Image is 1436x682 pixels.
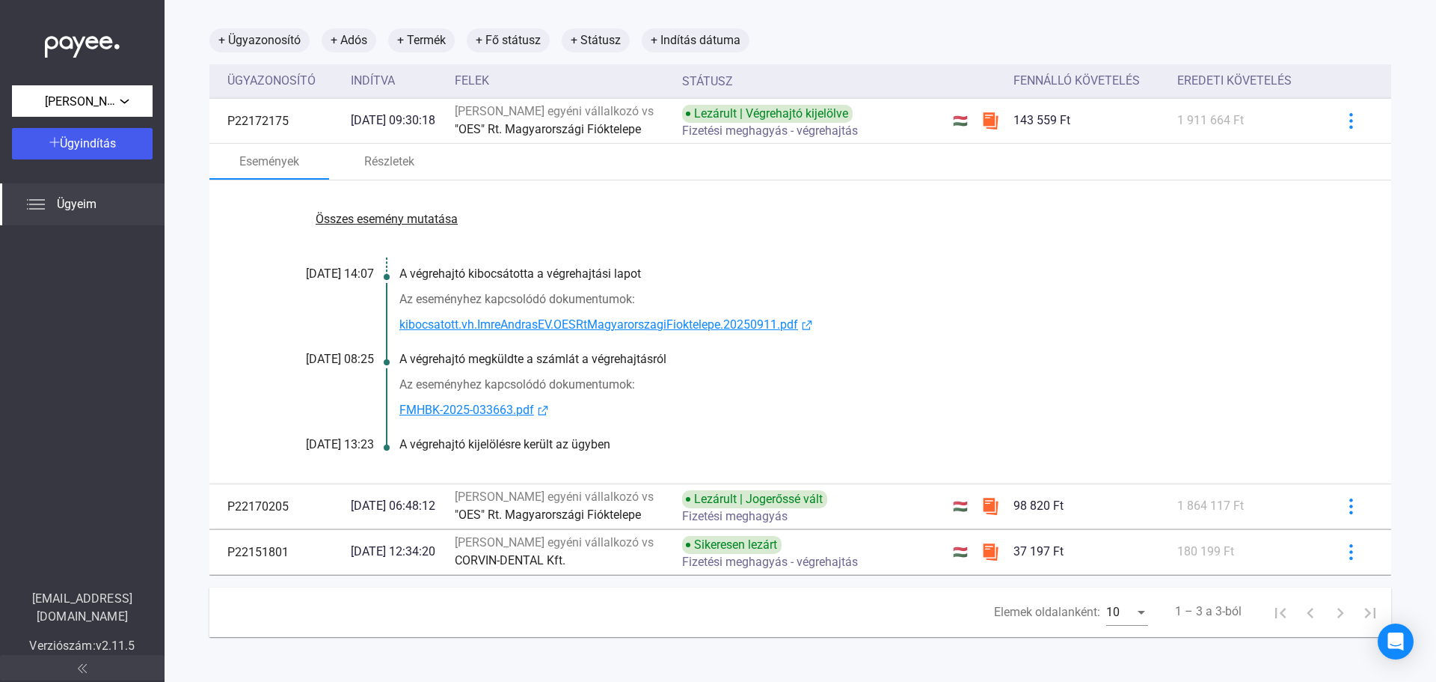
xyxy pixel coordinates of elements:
[953,114,968,128] font: 🇭🇺
[1265,597,1295,627] button: Első oldal
[29,639,95,653] font: Verziószám:
[1013,72,1165,90] div: Fennálló követelés
[682,124,858,138] font: Fizetési meghagyás - végrehajtás
[682,509,788,523] font: Fizetési meghagyás
[45,94,229,109] font: [PERSON_NAME] egyéni vállalkozó
[399,352,666,366] font: A végrehajtó megküldte a számlát a végrehajtásról
[953,499,968,514] font: 🇭🇺
[682,74,733,88] font: Státusz
[981,112,999,130] img: szamlazzhu-mini
[306,437,374,451] font: [DATE] 13:23
[27,195,45,213] img: list.svg
[1013,113,1070,127] font: 143 559 Ft
[57,197,96,211] font: Ügyeim
[651,33,740,47] font: + Indítás dátuma
[397,33,446,47] font: + Termék
[694,538,777,552] font: Sikeresen lezárt
[12,85,153,117] button: [PERSON_NAME] egyéni vállalkozó
[60,136,116,150] font: Ügyindítás
[1177,113,1244,127] font: 1 911 664 Ft
[455,553,565,567] font: CORVIN-DENTAL Kft.
[981,497,999,515] img: szamlazzhu-mini
[1325,597,1355,627] button: Következő oldal
[227,72,339,90] div: Ügyazonosító
[1335,105,1366,136] button: kékebb
[227,545,289,559] font: P22151801
[351,72,443,90] div: Indítva
[399,377,635,392] font: Az eseményhez kapcsolódó dokumentumok:
[534,405,552,416] img: külső link-kék
[45,28,120,58] img: white-payee-white-dot.svg
[571,33,621,47] font: + Státusz
[399,292,635,306] font: Az eseményhez kapcsolódó dokumentumok:
[1177,72,1316,90] div: Eredeti követelés
[1177,73,1292,88] font: Eredeti követelés
[1106,605,1120,619] font: 10
[227,73,316,88] font: Ügyazonosító
[455,122,641,136] font: "OES" Rt. Magyarországi Fióktelepe
[476,33,541,47] font: + Fő státusz
[32,591,132,624] font: [EMAIL_ADDRESS][DOMAIN_NAME]
[351,113,435,127] font: [DATE] 09:30:18
[1343,113,1359,129] img: kékebb
[1335,490,1366,522] button: kékebb
[96,639,135,653] font: v2.11.5
[1175,604,1242,618] font: 1 – 3 a 3-ból
[306,352,374,366] font: [DATE] 08:25
[981,543,999,561] img: szamlazzhu-mini
[1343,499,1359,514] img: kékebb
[994,605,1100,619] font: Elemek oldalanként:
[1177,499,1244,513] font: 1 864 117 Ft
[316,212,458,226] font: Összes esemény mutatása
[455,104,654,118] font: [PERSON_NAME] egyéni vállalkozó vs
[351,499,435,513] font: [DATE] 06:48:12
[694,492,823,506] font: Lezárult | Jogerőssé vált
[953,545,968,559] font: 🇭🇺
[399,401,1316,420] a: FMHBK-2025-033663.pdfkülső link-kék
[399,267,641,281] font: A végrehajtó kibocsátotta a végrehajtási lapot
[49,137,60,147] img: plus-white.svg
[1295,597,1325,627] button: Előző oldal
[351,73,395,88] font: Indítva
[1013,499,1064,513] font: 98 820 Ft
[1335,536,1366,567] button: kékebb
[364,154,414,168] font: Részletek
[227,499,289,514] font: P22170205
[455,73,489,88] font: Felek
[78,664,87,673] img: arrow-double-left-grey.svg
[1343,544,1359,560] img: kékebb
[399,316,1316,335] a: kibocsatott.vh.ImreAndrasEV.OESRtMagyarorszagiFioktelepe.20250911.pdfkülső link-kék
[399,403,534,417] font: FMHBK-2025-033663.pdf
[227,114,289,128] font: P22172175
[399,437,610,451] font: A végrehajtó kijelölésre került az ügyben
[455,72,670,90] div: Felek
[455,490,654,504] font: [PERSON_NAME] egyéni vállalkozó vs
[1013,544,1064,558] font: 37 197 Ft
[331,33,367,47] font: + Adós
[1378,624,1414,660] div: Intercom Messenger megnyitása
[682,555,858,569] font: Fizetési meghagyás - végrehajtás
[399,317,798,332] font: kibocsatott.vh.ImreAndrasEV.OESRtMagyarorszagiFioktelepe.20250911.pdf
[455,508,641,522] font: "OES" Rt. Magyarországi Fióktelepe
[1013,73,1140,88] font: Fennálló követelés
[218,33,301,47] font: + Ügyazonosító
[798,320,816,331] img: külső link-kék
[239,154,299,168] font: Események
[1177,544,1234,558] font: 180 199 Ft
[694,106,848,121] font: Lezárult | Végrehajtó kijelölve
[12,128,153,159] button: Ügyindítás
[351,544,435,558] font: [DATE] 12:34:20
[306,267,374,281] font: [DATE] 14:07
[1106,603,1148,621] mat-select: Elemek oldalanként:
[1355,597,1385,627] button: Utolsó oldal
[455,535,654,549] font: [PERSON_NAME] egyéni vállalkozó vs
